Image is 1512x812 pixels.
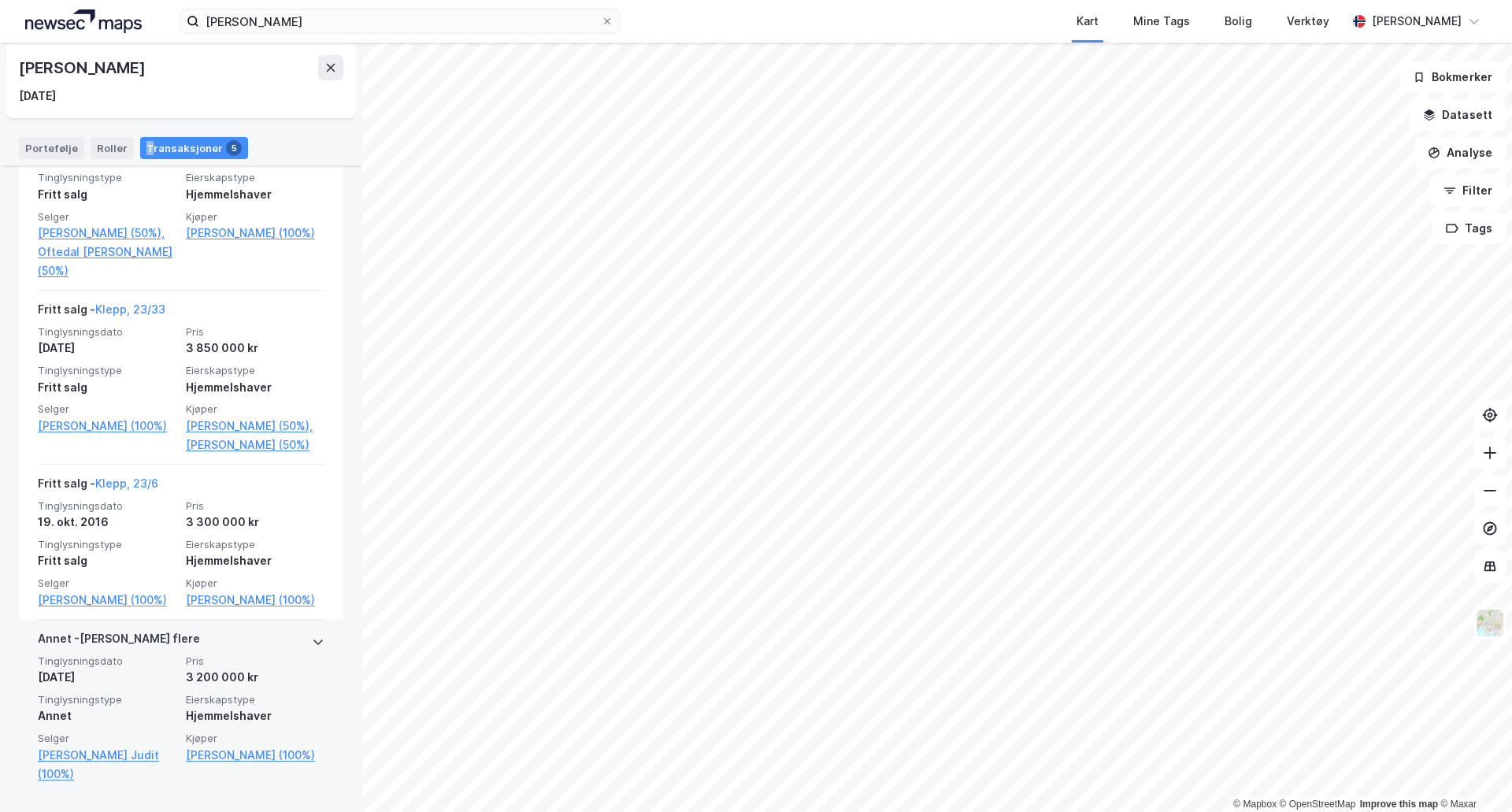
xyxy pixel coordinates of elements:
span: Tinglysningsdato [38,654,176,668]
div: Annet [38,706,176,725]
div: Fritt salg [38,185,176,204]
span: Kjøper [186,402,324,416]
a: [PERSON_NAME] (100%) [186,591,324,610]
a: Klepp, 23/6 [95,476,158,490]
a: [PERSON_NAME] (50%) [186,436,324,454]
div: Mine Tags [1133,12,1190,31]
span: Kjøper [186,210,324,224]
div: Roller [91,137,134,159]
a: Klepp, 23/33 [95,302,165,316]
div: Annet - [PERSON_NAME] flere [38,629,200,654]
div: Transaksjoner [140,137,248,159]
div: Hjemmelshaver [186,706,324,725]
span: Selger [38,210,176,224]
a: [PERSON_NAME] (100%) [186,224,324,243]
div: Portefølje [19,137,84,159]
div: 19. okt. 2016 [38,513,176,532]
span: Selger [38,732,176,745]
iframe: Chat Widget [1433,736,1512,812]
span: Pris [186,499,324,513]
span: Eierskapstype [186,171,324,184]
img: Z [1475,608,1505,638]
span: Tinglysningsdato [38,325,176,339]
a: [PERSON_NAME] (50%), [38,224,176,243]
span: Kjøper [186,577,324,590]
div: Hjemmelshaver [186,378,324,397]
a: Oftedal [PERSON_NAME] (50%) [38,243,176,280]
button: Tags [1432,213,1506,244]
span: Tinglysningstype [38,693,176,706]
div: [DATE] [19,87,56,106]
span: Eierskapstype [186,693,324,706]
button: Filter [1430,175,1506,206]
span: Selger [38,402,176,416]
a: [PERSON_NAME] (100%) [38,417,176,436]
span: Tinglysningstype [38,364,176,377]
span: Pris [186,325,324,339]
a: [PERSON_NAME] (50%), [186,417,324,436]
a: Improve this map [1360,799,1438,810]
span: Tinglysningstype [38,171,176,184]
span: Tinglysningsdato [38,499,176,513]
span: Eierskapstype [186,538,324,551]
a: [PERSON_NAME] Judit (100%) [38,746,176,784]
div: Hjemmelshaver [186,551,324,570]
a: [PERSON_NAME] (100%) [186,746,324,765]
div: Bolig [1225,12,1252,31]
span: Eierskapstype [186,364,324,377]
div: 3 300 000 kr [186,513,324,532]
div: Kart [1077,12,1099,31]
button: Datasett [1410,99,1506,131]
div: Verktøy [1287,12,1329,31]
div: Fritt salg - [38,474,158,499]
div: [DATE] [38,339,176,358]
div: Fritt salg [38,551,176,570]
a: [PERSON_NAME] (100%) [38,591,176,610]
button: Bokmerker [1399,61,1506,93]
span: Tinglysningstype [38,538,176,551]
div: [PERSON_NAME] [19,55,148,80]
div: [DATE] [38,668,176,687]
span: Kjøper [186,732,324,745]
div: Kontrollprogram for chat [1433,736,1512,812]
div: Fritt salg - [38,300,165,325]
input: Søk på adresse, matrikkel, gårdeiere, leietakere eller personer [199,9,601,33]
div: 3 850 000 kr [186,339,324,358]
span: Pris [186,654,324,668]
a: OpenStreetMap [1280,799,1356,810]
div: [PERSON_NAME] [1372,12,1462,31]
button: Analyse [1414,137,1506,169]
div: 3 200 000 kr [186,668,324,687]
div: 5 [226,140,242,156]
span: Selger [38,577,176,590]
div: Fritt salg [38,378,176,397]
img: logo.a4113a55bc3d86da70a041830d287a7e.svg [25,9,142,33]
a: Mapbox [1233,799,1277,810]
div: Hjemmelshaver [186,185,324,204]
